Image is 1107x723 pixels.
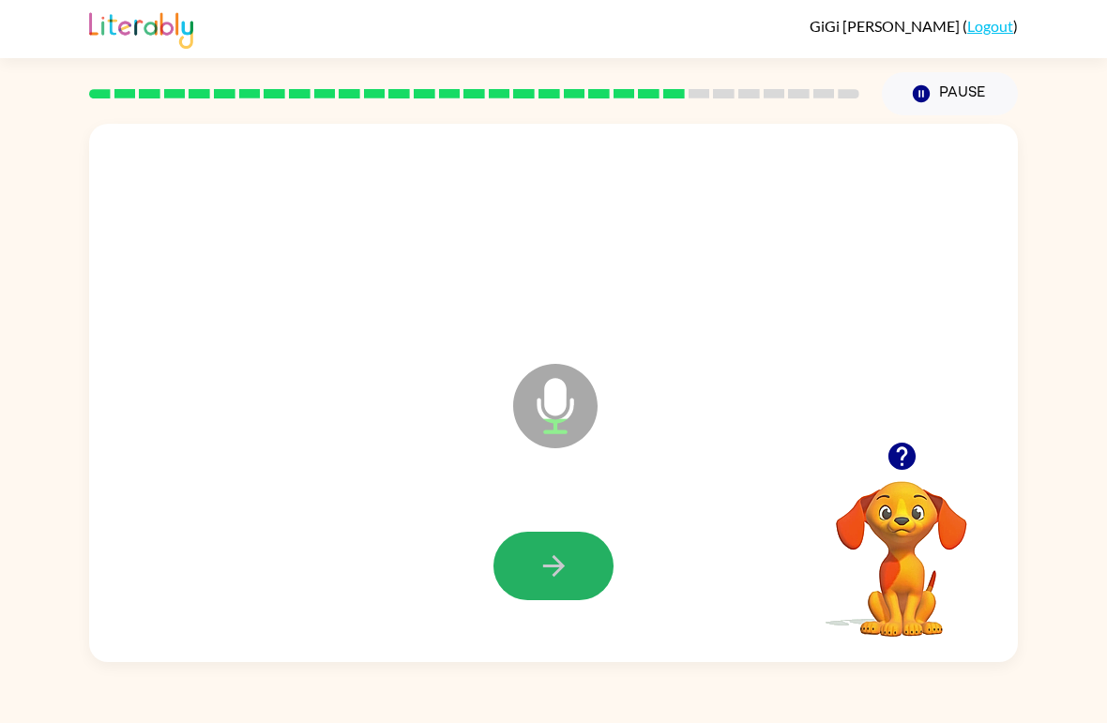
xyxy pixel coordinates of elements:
[808,452,995,640] video: Your browser must support playing .mp4 files to use Literably. Please try using another browser.
[882,72,1018,115] button: Pause
[967,17,1013,35] a: Logout
[810,17,963,35] span: GiGi [PERSON_NAME]
[89,8,193,49] img: Literably
[810,17,1018,35] div: ( )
